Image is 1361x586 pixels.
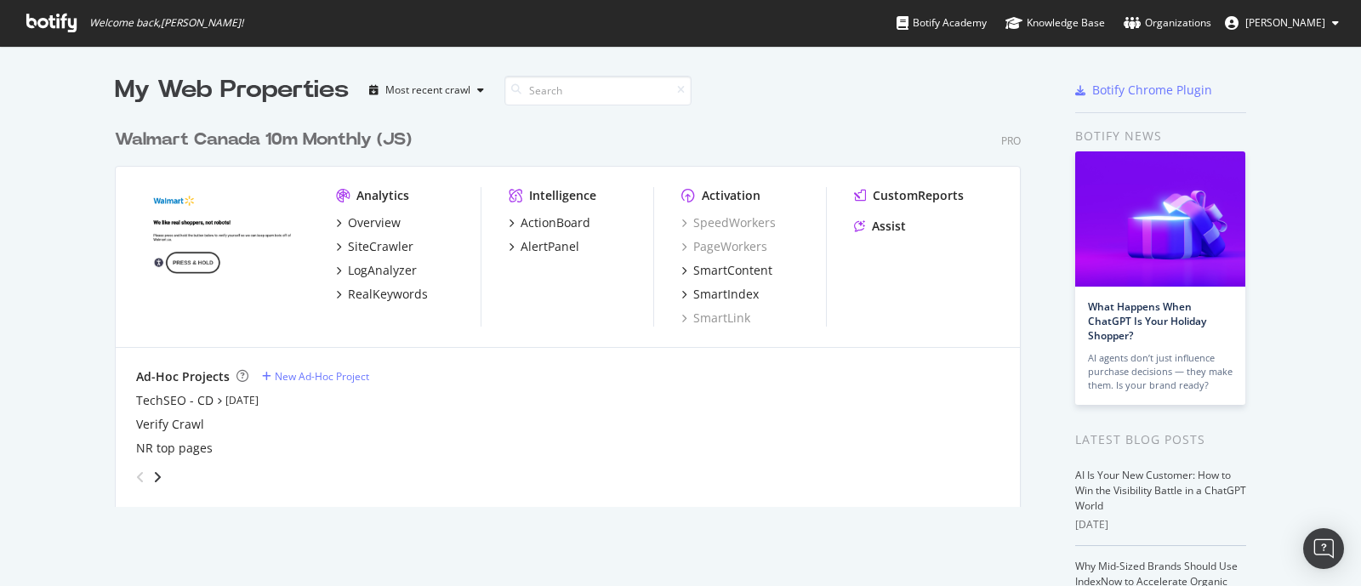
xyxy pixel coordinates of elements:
a: AI Is Your New Customer: How to Win the Visibility Battle in a ChatGPT World [1075,468,1246,513]
div: Overview [348,214,401,231]
a: RealKeywords [336,286,428,303]
div: Knowledge Base [1005,14,1105,31]
a: SpeedWorkers [681,214,776,231]
button: Most recent crawl [362,77,491,104]
div: Intelligence [529,187,596,204]
a: SmartLink [681,310,750,327]
a: SiteCrawler [336,238,413,255]
a: Walmart Canada 10m Monthly (JS) [115,128,419,152]
div: Botify Academy [897,14,987,31]
span: Vidhi Jain [1245,15,1325,30]
div: [DATE] [1075,517,1246,532]
a: New Ad-Hoc Project [262,369,369,384]
div: My Web Properties [115,73,349,107]
a: [DATE] [225,393,259,407]
div: Botify news [1075,127,1246,145]
div: Botify Chrome Plugin [1092,82,1212,99]
a: TechSEO - CD [136,392,214,409]
a: What Happens When ChatGPT Is Your Holiday Shopper? [1088,299,1206,343]
a: Botify Chrome Plugin [1075,82,1212,99]
button: [PERSON_NAME] [1211,9,1352,37]
div: SiteCrawler [348,238,413,255]
a: Assist [854,218,906,235]
a: AlertPanel [509,238,579,255]
img: What Happens When ChatGPT Is Your Holiday Shopper? [1075,151,1245,287]
a: LogAnalyzer [336,262,417,279]
img: walmart.ca [136,187,309,325]
div: Analytics [356,187,409,204]
div: AI agents don’t just influence purchase decisions — they make them. Is your brand ready? [1088,351,1233,392]
a: CustomReports [854,187,964,204]
div: RealKeywords [348,286,428,303]
div: grid [115,107,1034,507]
a: PageWorkers [681,238,767,255]
div: SmartContent [693,262,772,279]
div: Open Intercom Messenger [1303,528,1344,569]
div: angle-right [151,469,163,486]
a: Verify Crawl [136,416,204,433]
a: SmartIndex [681,286,759,303]
div: Walmart Canada 10m Monthly (JS) [115,128,412,152]
div: AlertPanel [521,238,579,255]
div: CustomReports [873,187,964,204]
div: Assist [872,218,906,235]
input: Search [504,76,692,105]
div: ActionBoard [521,214,590,231]
div: SmartIndex [693,286,759,303]
div: Pro [1001,134,1021,148]
a: Overview [336,214,401,231]
span: Welcome back, [PERSON_NAME] ! [89,16,243,30]
div: Most recent crawl [385,85,470,95]
a: NR top pages [136,440,213,457]
div: angle-left [129,464,151,491]
div: New Ad-Hoc Project [275,369,369,384]
a: SmartContent [681,262,772,279]
a: ActionBoard [509,214,590,231]
div: Activation [702,187,760,204]
div: Organizations [1124,14,1211,31]
div: LogAnalyzer [348,262,417,279]
div: Latest Blog Posts [1075,430,1246,449]
div: Ad-Hoc Projects [136,368,230,385]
